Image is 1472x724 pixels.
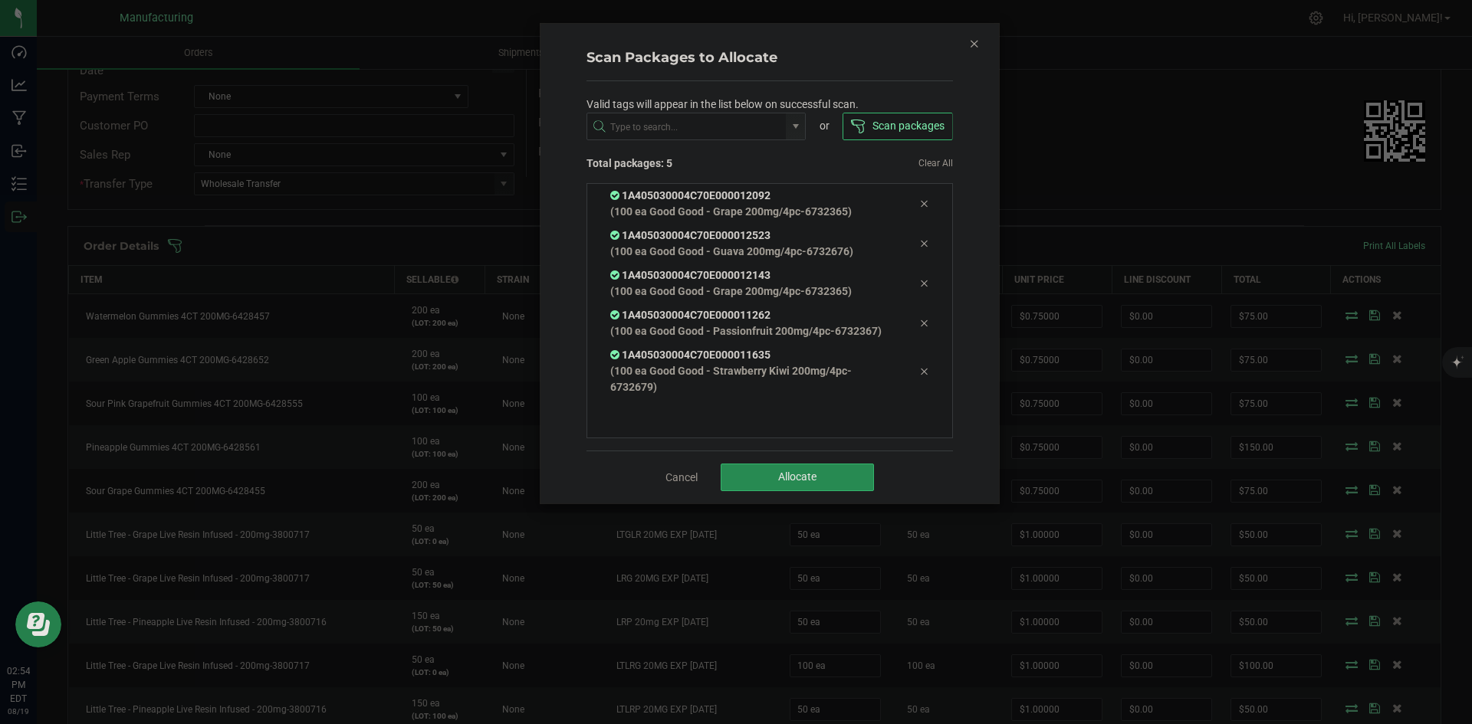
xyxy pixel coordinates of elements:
div: Remove tag [908,274,940,293]
p: (100 ea Good Good - Grape 200mg/4pc-6732365) [610,204,897,220]
p: (100 ea Good Good - Strawberry Kiwi 200mg/4pc-6732679) [610,363,897,395]
span: In Sync [610,189,622,201]
a: Clear All [918,157,953,170]
span: Total packages: 5 [586,156,770,172]
div: Remove tag [908,314,940,333]
span: In Sync [610,349,622,361]
span: 1A405030004C70E000011262 [610,309,770,321]
span: Valid tags will appear in the list below on successful scan. [586,97,859,113]
a: Cancel [665,470,698,485]
div: Remove tag [908,195,940,213]
span: 1A405030004C70E000012523 [610,229,770,241]
span: Allocate [778,470,816,483]
span: In Sync [610,269,622,281]
div: Remove tag [908,234,940,253]
button: Allocate [721,464,874,491]
p: (100 ea Good Good - Passionfruit 200mg/4pc-6732367) [610,323,897,339]
button: Scan packages [843,113,952,140]
div: or [806,118,843,134]
span: In Sync [610,229,622,241]
p: (100 ea Good Good - Grape 200mg/4pc-6732365) [610,283,897,300]
button: Close [969,34,980,52]
div: Remove tag [908,362,940,380]
input: NO DATA FOUND [587,113,787,141]
span: 1A405030004C70E000011635 [610,349,770,361]
span: 1A405030004C70E000012143 [610,269,770,281]
p: (100 ea Good Good - Guava 200mg/4pc-6732676) [610,244,897,260]
span: In Sync [610,309,622,321]
h4: Scan Packages to Allocate [586,48,953,68]
span: 1A405030004C70E000012092 [610,189,770,201]
iframe: Resource center [15,601,61,647]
